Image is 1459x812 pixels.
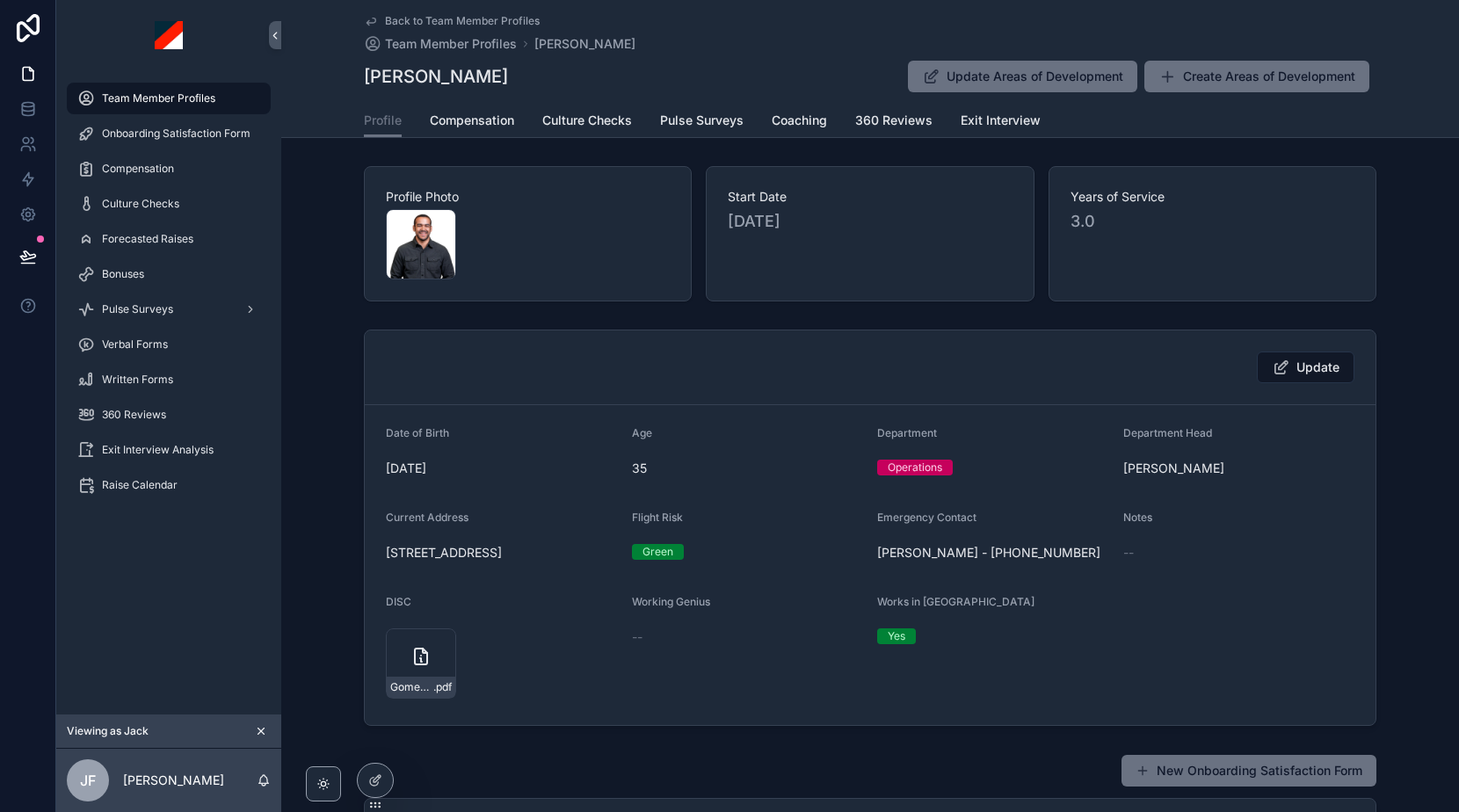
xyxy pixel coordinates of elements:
span: Exit Interview [961,112,1041,129]
a: Forecasted Raises [67,223,271,255]
span: Current Address [386,511,468,524]
p: [PERSON_NAME] [123,772,224,789]
span: Compensation [102,162,174,176]
span: Viewing as Jack [67,724,149,738]
span: DISC [386,595,411,608]
span: Team Member Profiles [102,91,215,105]
a: Back to Team Member Profiles [364,14,540,28]
a: Culture Checks [542,105,632,140]
button: Update [1257,352,1354,383]
span: Written Forms [102,373,173,387]
span: Flight Risk [632,511,683,524]
a: Exit Interview Analysis [67,434,271,466]
span: Department [877,426,937,439]
span: Gomez_Edwin_TriDNA2exec_29049151usCOLE-85f [390,680,433,694]
span: Team Member Profiles [385,35,517,53]
span: Forecasted Raises [102,232,193,246]
a: Bonuses [67,258,271,290]
h1: [PERSON_NAME] [364,64,508,89]
span: Pulse Surveys [102,302,173,316]
span: Works in [GEOGRAPHIC_DATA] [877,595,1034,608]
div: Operations [888,460,942,475]
button: New Onboarding Satisfaction Form [1121,755,1376,787]
span: [PERSON_NAME] [1123,460,1355,477]
span: Coaching [772,112,827,129]
span: Start Date [728,188,1012,206]
a: Pulse Surveys [660,105,744,140]
span: Profile Photo [386,188,670,206]
span: Create Areas of Development [1183,68,1355,85]
a: 360 Reviews [855,105,933,140]
span: Date of Birth [386,426,449,439]
a: Culture Checks [67,188,271,220]
a: Team Member Profiles [67,83,271,114]
a: Compensation [430,105,514,140]
span: [DATE] [386,460,618,477]
a: Profile [364,105,402,138]
span: Onboarding Satisfaction Form [102,127,250,141]
span: JF [80,770,96,791]
span: [STREET_ADDRESS] [386,544,618,562]
span: [PERSON_NAME] - [PHONE_NUMBER] [877,544,1109,562]
span: Raise Calendar [102,478,178,492]
span: Update Areas of Development [947,68,1123,85]
span: Years of Service [1071,188,1354,206]
span: Profile [364,112,402,129]
span: .pdf [433,680,452,694]
a: Compensation [67,153,271,185]
span: Pulse Surveys [660,112,744,129]
span: Emergency Contact [877,511,976,524]
img: App logo [155,21,183,49]
span: Verbal Forms [102,337,168,352]
a: Pulse Surveys [67,294,271,325]
span: Bonuses [102,267,144,281]
button: Create Areas of Development [1144,61,1369,92]
a: Exit Interview [961,105,1041,140]
a: Verbal Forms [67,329,271,360]
a: Coaching [772,105,827,140]
span: Culture Checks [542,112,632,129]
a: Onboarding Satisfaction Form [67,118,271,149]
span: Department Head [1123,426,1212,439]
button: Update Areas of Development [908,61,1137,92]
div: scrollable content [56,70,281,524]
a: 360 Reviews [67,399,271,431]
span: Compensation [430,112,514,129]
span: Working Genius [632,595,710,608]
a: Written Forms [67,364,271,395]
a: Team Member Profiles [364,35,517,53]
a: Raise Calendar [67,469,271,501]
div: Yes [888,628,905,644]
span: Back to Team Member Profiles [385,14,540,28]
span: 360 Reviews [855,112,933,129]
span: Culture Checks [102,197,179,211]
span: Notes [1123,511,1152,524]
span: 3.0 [1071,209,1354,234]
span: Exit Interview Analysis [102,443,214,457]
span: -- [632,628,642,646]
a: [PERSON_NAME] [534,35,635,53]
div: Green [642,544,673,560]
span: Update [1296,359,1339,376]
span: [DATE] [728,209,1012,234]
span: 360 Reviews [102,408,166,422]
span: Age [632,426,652,439]
span: -- [1123,544,1134,562]
span: 35 [632,460,864,477]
